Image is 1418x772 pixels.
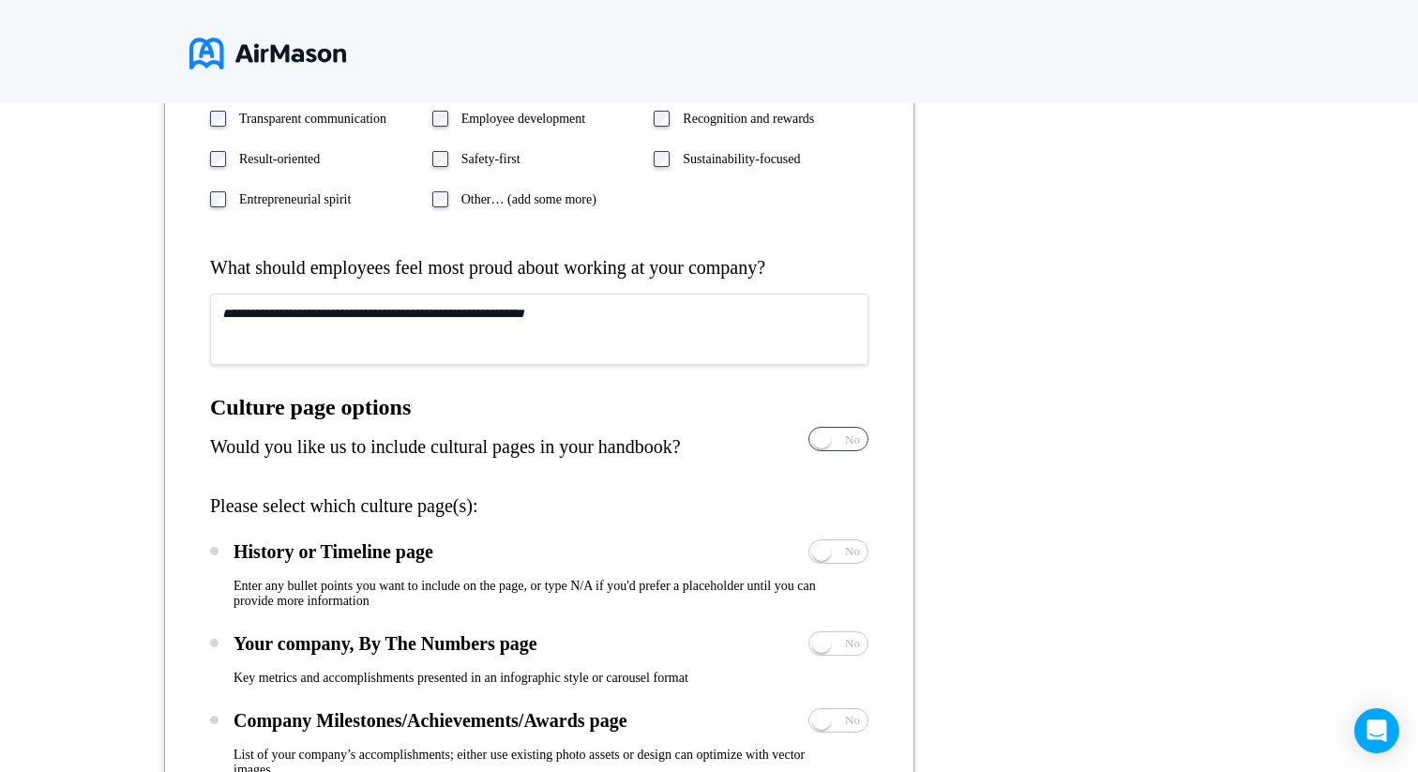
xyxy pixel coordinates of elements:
[234,633,537,655] div: Your company, By The Numbers page
[845,433,860,446] span: No
[461,150,520,168] label: Safety-first
[1354,708,1399,753] div: Open Intercom Messenger
[461,110,586,128] label: Employee development
[239,150,320,168] label: Result-oriented
[210,257,868,279] div: What should employees feel most proud about working at your company?
[234,671,816,686] p: Key metrics and accomplishments presented in an infographic style or carousel format
[461,190,596,208] label: Other… (add some more)
[210,395,868,421] h1: Culture page options
[234,710,627,732] div: Company Milestones/Achievements/Awards page
[234,541,433,563] div: History or Timeline page
[845,637,860,649] span: No
[234,579,816,609] p: Enter any bullet points you want to include on the page, or type N/A if you'd prefer a placeholde...
[189,30,346,77] img: logo
[683,110,814,128] label: Recognition and rewards
[845,545,860,557] span: No
[239,190,351,208] label: Entrepreneurial spirit
[210,495,868,517] div: Please select which culture page(s):
[683,150,800,168] label: Sustainability-focused
[845,714,860,726] span: No
[210,436,681,458] div: Would you like us to include cultural pages in your handbook?
[239,110,386,128] label: Transparent communication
